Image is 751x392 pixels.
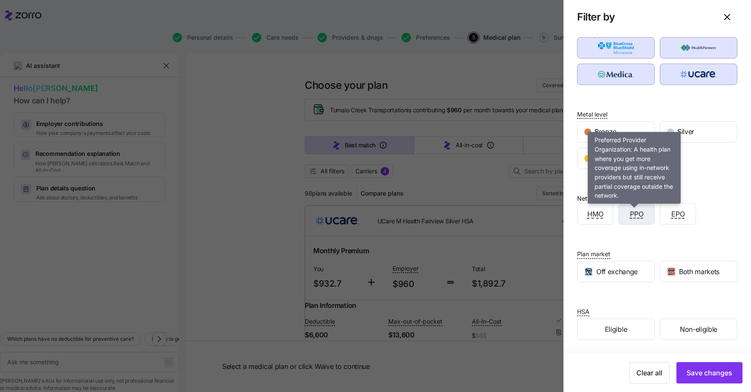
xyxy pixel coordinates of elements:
[596,266,638,277] span: Off exchange
[577,194,615,203] div: Network type
[577,10,710,23] h1: Filter by
[605,324,627,335] span: Eligible
[677,126,694,137] span: Silver
[595,153,609,164] span: Gold
[667,39,730,56] img: HealthPartners
[680,324,717,335] span: Non-eligible
[636,368,662,378] span: Clear all
[585,39,647,56] img: BlueCross BlueShield of Minnesota
[630,209,644,219] span: PPO
[577,250,610,258] span: Plan market
[679,266,719,277] span: Both markets
[587,209,604,219] span: HMO
[577,307,589,316] span: HSA
[676,362,742,383] button: Save changes
[629,362,670,383] button: Clear all
[671,209,685,219] span: EPO
[687,368,732,378] span: Save changes
[595,126,616,137] span: Bronze
[585,66,647,83] img: Medica
[577,110,607,119] span: Metal level
[667,66,730,83] img: UCare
